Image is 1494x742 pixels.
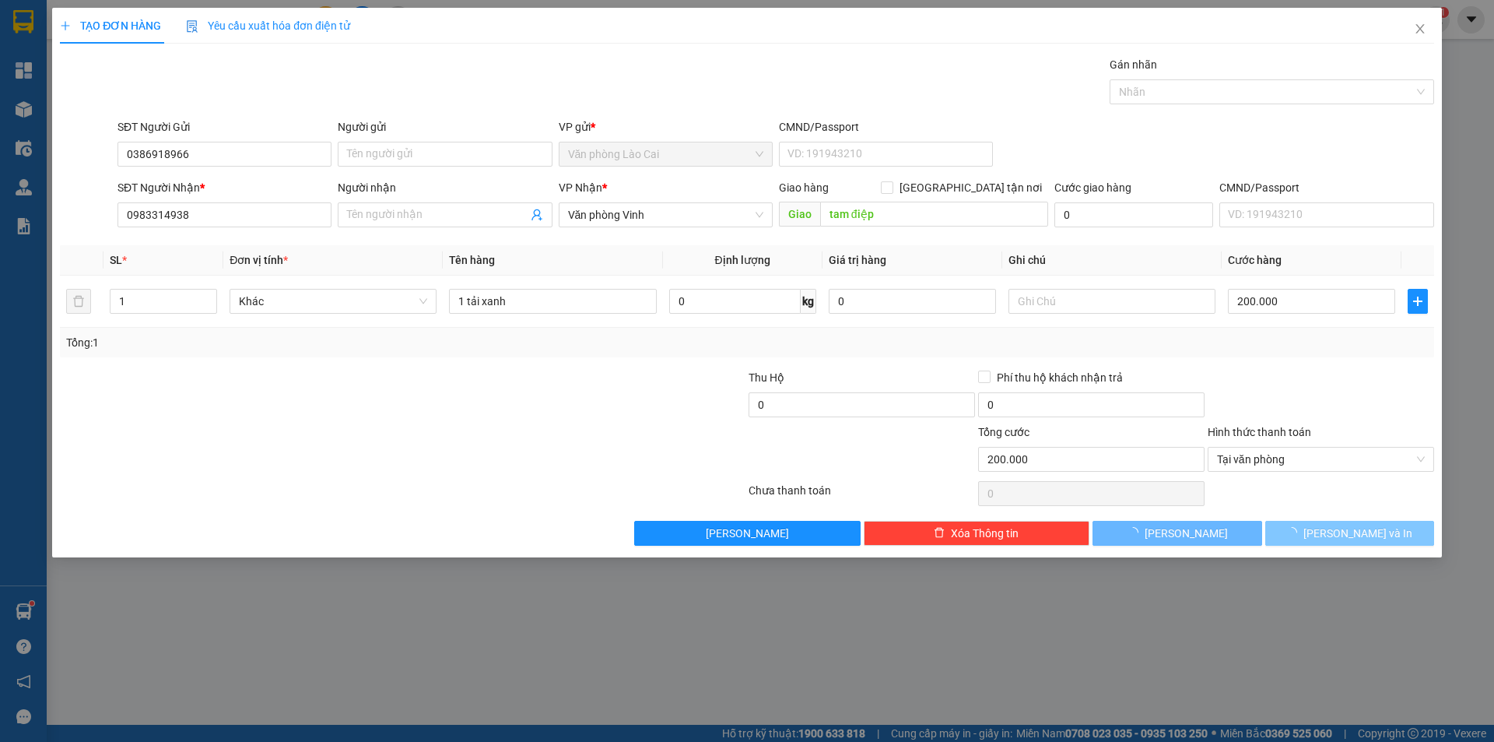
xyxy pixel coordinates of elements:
[779,202,820,227] span: Giao
[747,482,977,509] div: Chưa thanh toán
[1128,527,1145,538] span: loading
[110,254,122,266] span: SL
[951,525,1019,542] span: Xóa Thông tin
[779,181,829,194] span: Giao hàng
[829,289,996,314] input: 0
[634,521,861,546] button: [PERSON_NAME]
[1219,179,1433,196] div: CMND/Passport
[338,179,552,196] div: Người nhận
[568,142,763,166] span: Văn phòng Lào Cai
[1092,521,1261,546] button: [PERSON_NAME]
[60,20,71,31] span: plus
[1002,245,1222,276] th: Ghi chú
[893,179,1048,196] span: [GEOGRAPHIC_DATA] tận nơi
[934,527,945,540] span: delete
[60,19,161,32] span: TẠO ĐƠN HÀNG
[1208,426,1311,438] label: Hình thức thanh toán
[186,20,198,33] img: icon
[338,118,552,135] div: Người gửi
[449,254,495,266] span: Tên hàng
[66,334,577,351] div: Tổng: 1
[568,203,763,227] span: Văn phòng Vinh
[1414,23,1426,35] span: close
[449,289,656,314] input: VD: Bàn, Ghế
[559,181,602,194] span: VP Nhận
[801,289,816,314] span: kg
[559,118,773,135] div: VP gửi
[1408,289,1428,314] button: plus
[117,179,331,196] div: SĐT Người Nhận
[117,118,331,135] div: SĐT Người Gửi
[1303,525,1412,542] span: [PERSON_NAME] và In
[1145,525,1228,542] span: [PERSON_NAME]
[230,254,288,266] span: Đơn vị tính
[1110,58,1157,71] label: Gán nhãn
[1398,8,1442,51] button: Close
[239,290,427,313] span: Khác
[1286,527,1303,538] span: loading
[829,254,886,266] span: Giá trị hàng
[864,521,1090,546] button: deleteXóa Thông tin
[1054,181,1131,194] label: Cước giao hàng
[715,254,770,266] span: Định lượng
[1228,254,1282,266] span: Cước hàng
[1008,289,1215,314] input: Ghi Chú
[991,369,1129,386] span: Phí thu hộ khách nhận trả
[531,209,543,221] span: user-add
[1408,295,1427,308] span: plus
[978,426,1029,438] span: Tổng cước
[749,371,784,384] span: Thu Hộ
[706,525,789,542] span: [PERSON_NAME]
[820,202,1048,227] input: Dọc đường
[1265,521,1434,546] button: [PERSON_NAME] và In
[186,19,350,32] span: Yêu cầu xuất hóa đơn điện tử
[1217,448,1425,471] span: Tại văn phòng
[779,118,993,135] div: CMND/Passport
[66,289,91,314] button: delete
[1054,202,1213,227] input: Cước giao hàng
